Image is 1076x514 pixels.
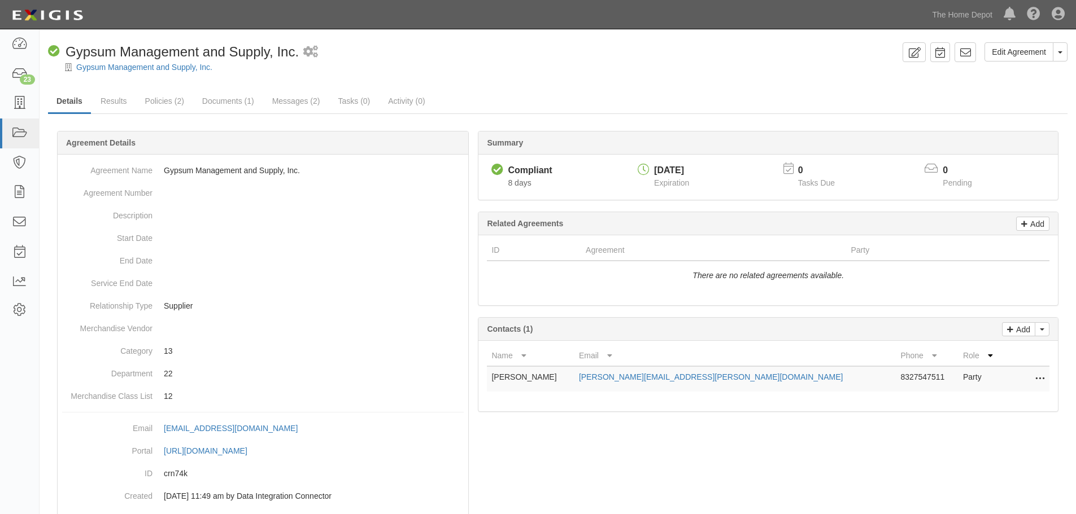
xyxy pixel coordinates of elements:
[943,178,972,187] span: Pending
[579,372,843,381] a: [PERSON_NAME][EMAIL_ADDRESS][PERSON_NAME][DOMAIN_NAME]
[581,240,846,261] th: Agreement
[654,178,689,187] span: Expiration
[62,295,464,317] dd: Supplier
[1027,217,1044,230] p: Add
[574,345,896,366] th: Email
[959,366,1004,392] td: Party
[926,3,998,26] a: The Home Depot
[62,417,153,434] dt: Email
[798,164,849,177] p: 0
[896,345,959,366] th: Phone
[92,90,136,112] a: Results
[62,362,153,379] dt: Department
[62,249,153,266] dt: End Date
[329,90,378,112] a: Tasks (0)
[137,90,193,112] a: Policies (2)
[984,42,1053,61] a: Edit Agreement
[164,368,464,379] p: 22
[1002,322,1035,336] a: Add
[62,340,153,357] dt: Category
[48,46,60,58] i: Compliant
[62,462,153,479] dt: ID
[846,240,999,261] th: Party
[164,345,464,357] p: 13
[1027,8,1040,21] i: Help Center - Complianz
[654,164,689,177] div: [DATE]
[487,366,574,392] td: [PERSON_NAME]
[508,178,531,187] span: Since 09/10/2025
[62,295,153,311] dt: Relationship Type
[164,390,464,402] p: 12
[508,164,552,177] div: Compliant
[62,385,153,402] dt: Merchandise Class List
[62,485,153,502] dt: Created
[62,227,153,244] dt: Start Date
[1013,323,1030,336] p: Add
[959,345,1004,366] th: Role
[487,219,563,228] b: Related Agreements
[48,42,299,61] div: Gypsum Management and Supply, Inc.
[164,423,298,434] div: [EMAIL_ADDRESS][DOMAIN_NAME]
[943,164,986,177] p: 0
[62,317,153,334] dt: Merchandise Vendor
[164,446,260,455] a: [URL][DOMAIN_NAME]
[62,204,153,221] dt: Description
[303,46,318,58] i: 1 scheduled workflow
[194,90,263,112] a: Documents (1)
[66,138,136,147] b: Agreement Details
[164,424,310,433] a: [EMAIL_ADDRESS][DOMAIN_NAME]
[380,90,433,112] a: Activity (0)
[62,272,153,289] dt: Service End Date
[487,138,523,147] b: Summary
[66,44,299,59] span: Gypsum Management and Supply, Inc.
[48,90,91,114] a: Details
[798,178,835,187] span: Tasks Due
[692,271,844,280] i: There are no related agreements available.
[487,345,574,366] th: Name
[20,74,35,85] div: 23
[62,182,153,199] dt: Agreement Number
[487,240,581,261] th: ID
[487,324,533,333] b: Contacts (1)
[8,5,86,25] img: logo-5460c22ac91f19d4615b14bd174203de0afe785f0fc80cf4dbbc73dc1793850b.png
[491,164,503,176] i: Compliant
[62,485,464,507] dd: [DATE] 11:49 am by Data Integration Connector
[62,462,464,485] dd: crn74k
[1016,217,1049,231] a: Add
[62,440,153,456] dt: Portal
[896,366,959,392] td: 8327547511
[76,63,212,72] a: Gypsum Management and Supply, Inc.
[62,159,153,176] dt: Agreement Name
[62,159,464,182] dd: Gypsum Management and Supply, Inc.
[264,90,329,112] a: Messages (2)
